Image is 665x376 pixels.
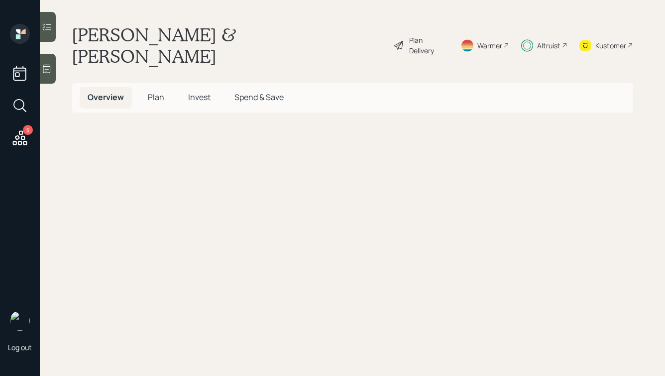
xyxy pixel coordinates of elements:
[595,40,626,51] div: Kustomer
[537,40,560,51] div: Altruist
[72,24,385,67] h1: [PERSON_NAME] & [PERSON_NAME]
[8,343,32,352] div: Log out
[477,40,502,51] div: Warmer
[10,311,30,331] img: hunter_neumayer.jpg
[148,92,164,103] span: Plan
[88,92,124,103] span: Overview
[23,125,33,135] div: 5
[188,92,211,103] span: Invest
[234,92,284,103] span: Spend & Save
[409,35,448,56] div: Plan Delivery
